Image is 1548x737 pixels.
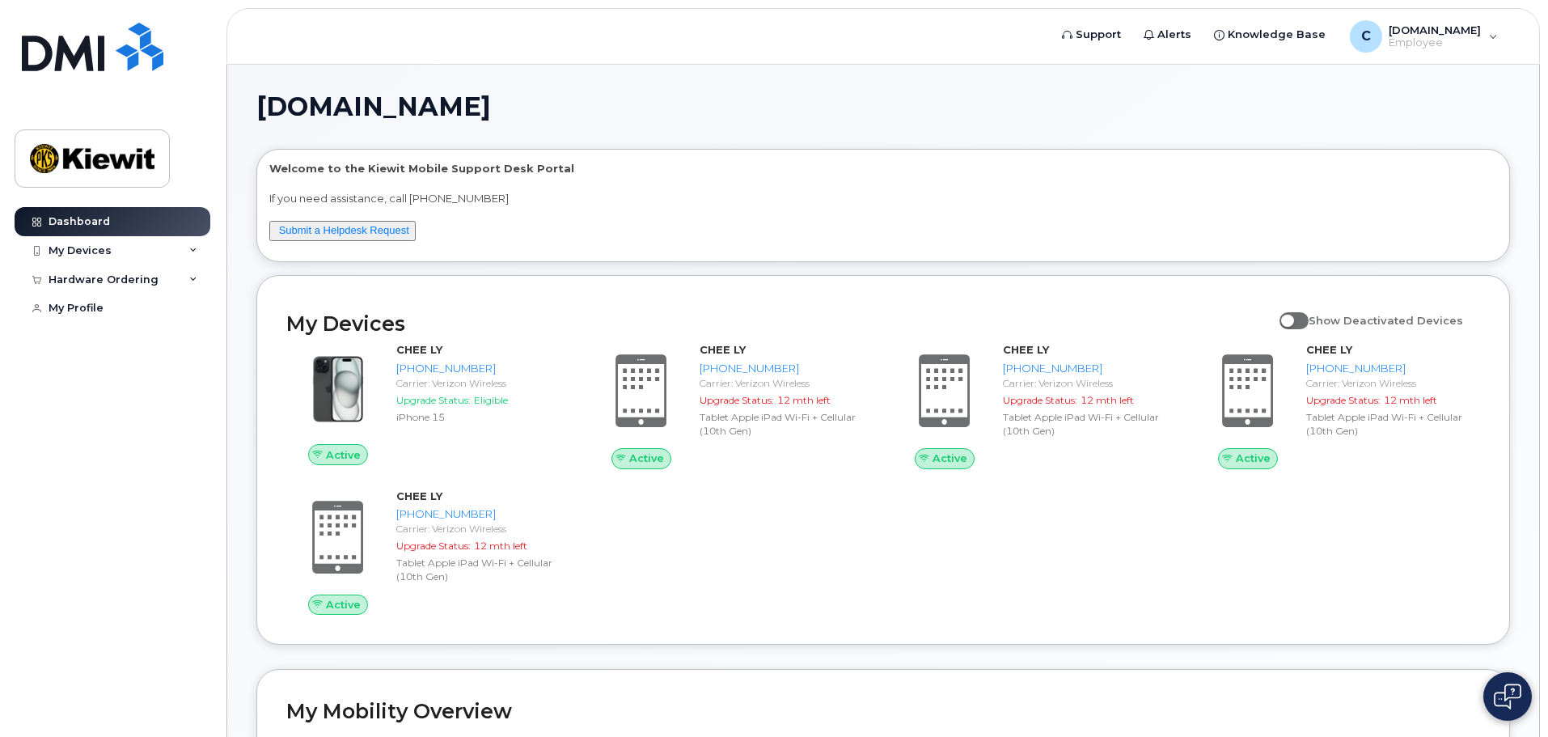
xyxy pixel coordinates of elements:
div: Carrier: Verizon Wireless [396,376,564,390]
span: Active [326,597,361,612]
span: [DOMAIN_NAME] [256,95,491,119]
div: [PHONE_NUMBER] [396,506,564,522]
strong: CHEE LY [1306,343,1352,356]
span: Upgrade Status: [1306,394,1381,406]
span: Active [326,447,361,463]
strong: CHEE LY [700,343,746,356]
span: Upgrade Status: [396,394,471,406]
p: If you need assistance, call [PHONE_NUMBER] [269,191,1497,206]
strong: CHEE LY [396,343,442,356]
div: iPhone 15 [396,410,564,424]
h2: My Mobility Overview [286,699,1480,723]
h2: My Devices [286,311,1271,336]
strong: CHEE LY [396,489,442,502]
div: Carrier: Verizon Wireless [1306,376,1474,390]
span: Upgrade Status: [396,540,471,552]
span: 12 mth left [1384,394,1437,406]
input: Show Deactivated Devices [1279,305,1292,318]
span: Show Deactivated Devices [1309,314,1463,327]
div: [PHONE_NUMBER] [1003,361,1170,376]
div: Tablet Apple iPad Wi-Fi + Cellular (10th Gen) [1003,410,1170,438]
div: Tablet Apple iPad Wi-Fi + Cellular (10th Gen) [700,410,867,438]
a: ActiveCHEE LY[PHONE_NUMBER]Carrier: Verizon WirelessUpgrade Status:12 mth leftTablet Apple iPad W... [590,342,873,468]
span: Active [1236,451,1271,466]
a: ActiveCHEE LY[PHONE_NUMBER]Carrier: Verizon WirelessUpgrade Status:12 mth leftTablet Apple iPad W... [286,489,570,615]
p: Welcome to the Kiewit Mobile Support Desk Portal [269,161,1497,176]
div: Carrier: Verizon Wireless [1003,376,1170,390]
div: Tablet Apple iPad Wi-Fi + Cellular (10th Gen) [1306,410,1474,438]
div: Carrier: Verizon Wireless [700,376,867,390]
span: 12 mth left [474,540,527,552]
span: Eligible [474,394,508,406]
span: Active [629,451,664,466]
a: ActiveCHEE LY[PHONE_NUMBER]Carrier: Verizon WirelessUpgrade Status:12 mth leftTablet Apple iPad W... [893,342,1177,468]
span: Active [933,451,967,466]
strong: CHEE LY [1003,343,1049,356]
a: Submit a Helpdesk Request [279,224,409,236]
div: [PHONE_NUMBER] [700,361,867,376]
img: Open chat [1494,684,1521,709]
span: Upgrade Status: [700,394,774,406]
div: Tablet Apple iPad Wi-Fi + Cellular (10th Gen) [396,556,564,583]
span: 12 mth left [777,394,831,406]
button: Submit a Helpdesk Request [269,221,416,241]
span: 12 mth left [1081,394,1134,406]
a: ActiveCHEE LY[PHONE_NUMBER]Carrier: Verizon WirelessUpgrade Status:EligibleiPhone 15 [286,342,570,465]
div: [PHONE_NUMBER] [396,361,564,376]
div: Carrier: Verizon Wireless [396,522,564,536]
div: [PHONE_NUMBER] [1306,361,1474,376]
a: ActiveCHEE LY[PHONE_NUMBER]Carrier: Verizon WirelessUpgrade Status:12 mth leftTablet Apple iPad W... [1196,342,1480,468]
span: Upgrade Status: [1003,394,1077,406]
img: iPhone_15_Black.png [299,350,377,428]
